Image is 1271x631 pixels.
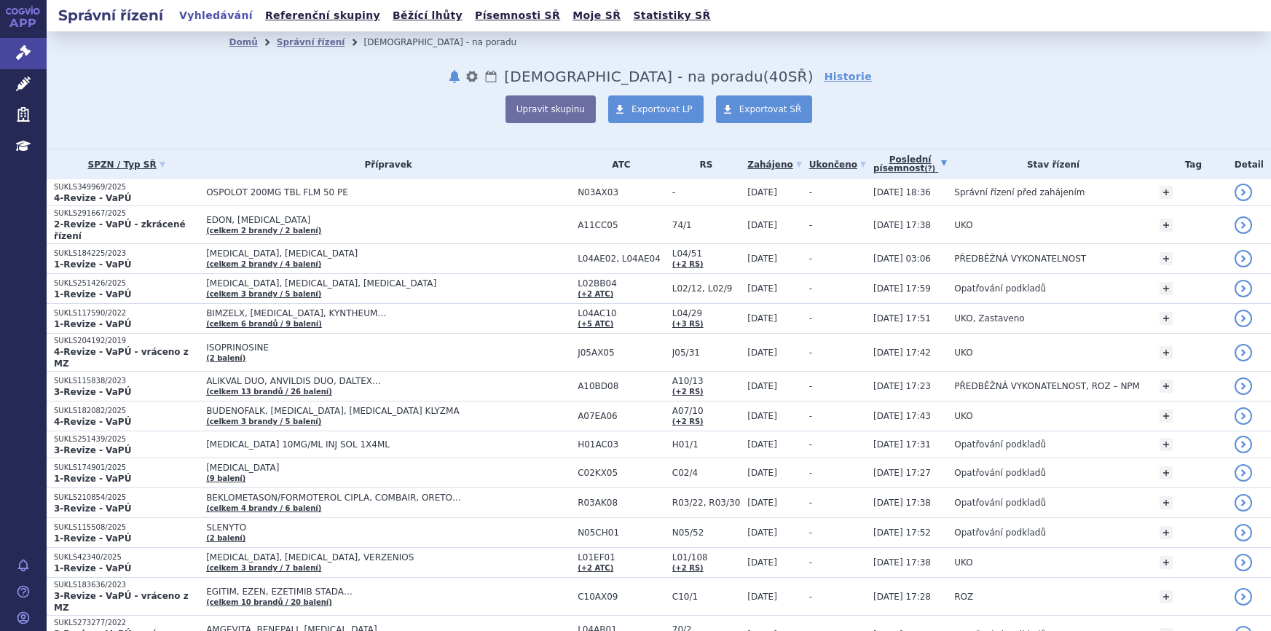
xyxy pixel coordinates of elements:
p: SUKLS42340/2025 [54,552,199,563]
span: J05AX05 [578,348,665,358]
th: Detail [1227,149,1271,179]
span: [DATE] 17:59 [873,283,931,294]
span: UKO [954,557,972,568]
strong: 1-Revize - VaPÚ [54,533,131,544]
a: detail [1235,407,1252,425]
a: (celkem 3 brandy / 7 balení) [206,564,321,572]
span: [DATE] 17:28 [873,592,931,602]
span: [DATE] [747,557,777,568]
span: N03AX03 [578,187,665,197]
span: [DATE] 17:43 [873,411,931,421]
a: Exportovat SŘ [716,95,813,123]
span: PŘEDBĚŽNÁ VYKONATELNOST, ROZ – NPM [954,381,1140,391]
a: (celkem 6 brandů / 9 balení) [206,320,322,328]
span: [DATE] [747,411,777,421]
a: detail [1235,344,1252,361]
span: [DATE] 17:38 [873,220,931,230]
strong: 1-Revize - VaPÚ [54,563,131,573]
strong: 1-Revize - VaPÚ [54,289,131,299]
span: - [809,528,812,538]
span: [DATE] [747,313,777,324]
th: Stav řízení [947,149,1152,179]
a: detail [1235,588,1252,605]
span: 40 [769,68,788,85]
span: [DATE] 17:38 [873,498,931,508]
p: SUKLS273277/2022 [54,618,199,628]
a: + [1160,556,1173,569]
a: + [1160,380,1173,393]
span: Opatřování podkladů [954,468,1046,478]
span: [DATE] 03:06 [873,254,931,264]
a: Písemnosti SŘ [471,6,564,26]
a: (celkem 13 brandů / 26 balení) [206,388,332,396]
span: H01/1 [672,439,740,450]
span: - [809,468,812,478]
a: + [1160,409,1173,423]
span: ALIKVAL DUO, ANVILDIS DUO, DALTEX… [206,376,570,386]
a: (+2 ATC) [578,290,613,298]
p: SUKLS115508/2025 [54,522,199,533]
span: Opatřování podkladů [954,283,1046,294]
a: + [1160,252,1173,265]
span: C10AX09 [578,592,665,602]
span: EGITIM, EZEN, EZETIMIB STADA… [206,587,570,597]
a: + [1160,526,1173,539]
a: detail [1235,280,1252,297]
a: + [1160,312,1173,325]
span: [DATE] 18:36 [873,187,931,197]
a: (2 balení) [206,534,245,542]
a: detail [1235,524,1252,541]
span: BIMZELX, [MEDICAL_DATA], KYNTHEUM… [206,308,570,318]
abbr: (?) [924,165,935,173]
span: A07EA06 [578,411,665,421]
span: UKO [954,411,972,421]
span: L04/51 [672,248,740,259]
span: EDON, [MEDICAL_DATA] [206,215,570,225]
span: UKO [954,220,972,230]
span: - [809,381,812,391]
a: Správní řízení [277,37,345,47]
span: H01AC03 [578,439,665,450]
strong: 3-Revize - VaPÚ - vráceno z MZ [54,591,189,613]
a: (celkem 3 brandy / 5 balení) [206,290,321,298]
a: Historie [825,69,873,84]
span: [DATE] [747,381,777,391]
strong: 4-Revize - VaPÚ [54,417,131,427]
a: Běžící lhůty [388,6,467,26]
span: UKO [954,348,972,358]
span: - [809,557,812,568]
span: [MEDICAL_DATA], [MEDICAL_DATA], VERZENIOS [206,552,570,563]
span: BEKLOMETASON/FORMOTEROL CIPLA, COMBAIR, ORETO… [206,493,570,503]
span: L01EF01 [578,552,665,563]
span: C02KX05 [578,468,665,478]
th: ATC [570,149,665,179]
a: (+5 ATC) [578,320,613,328]
span: [DATE] [747,187,777,197]
span: [DATE] 17:51 [873,313,931,324]
a: (celkem 4 brandy / 6 balení) [206,504,321,512]
span: Revize - na poradu [504,68,763,85]
p: SUKLS184225/2023 [54,248,199,259]
span: J05/31 [672,348,740,358]
span: OSPOLOT 200MG TBL FLM 50 PE [206,187,570,197]
a: detail [1235,216,1252,234]
a: Poslednípísemnost(?) [873,149,947,179]
p: SUKLS349969/2025 [54,182,199,192]
button: Upravit skupinu [505,95,596,123]
a: detail [1235,436,1252,453]
span: - [809,411,812,421]
a: Vyhledávání [175,6,257,26]
span: L02BB04 [578,278,665,289]
p: SUKLS210854/2025 [54,493,199,503]
span: ROZ [954,592,973,602]
a: (+2 RS) [672,260,704,268]
span: - [809,254,812,264]
a: Ukončeno [809,154,866,175]
span: L04AC10 [578,308,665,318]
span: - [809,348,812,358]
a: detail [1235,377,1252,395]
p: SUKLS182082/2025 [54,406,199,416]
span: [DATE] 17:52 [873,528,931,538]
li: Revize - na poradu [363,31,535,53]
a: Moje SŘ [568,6,625,26]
